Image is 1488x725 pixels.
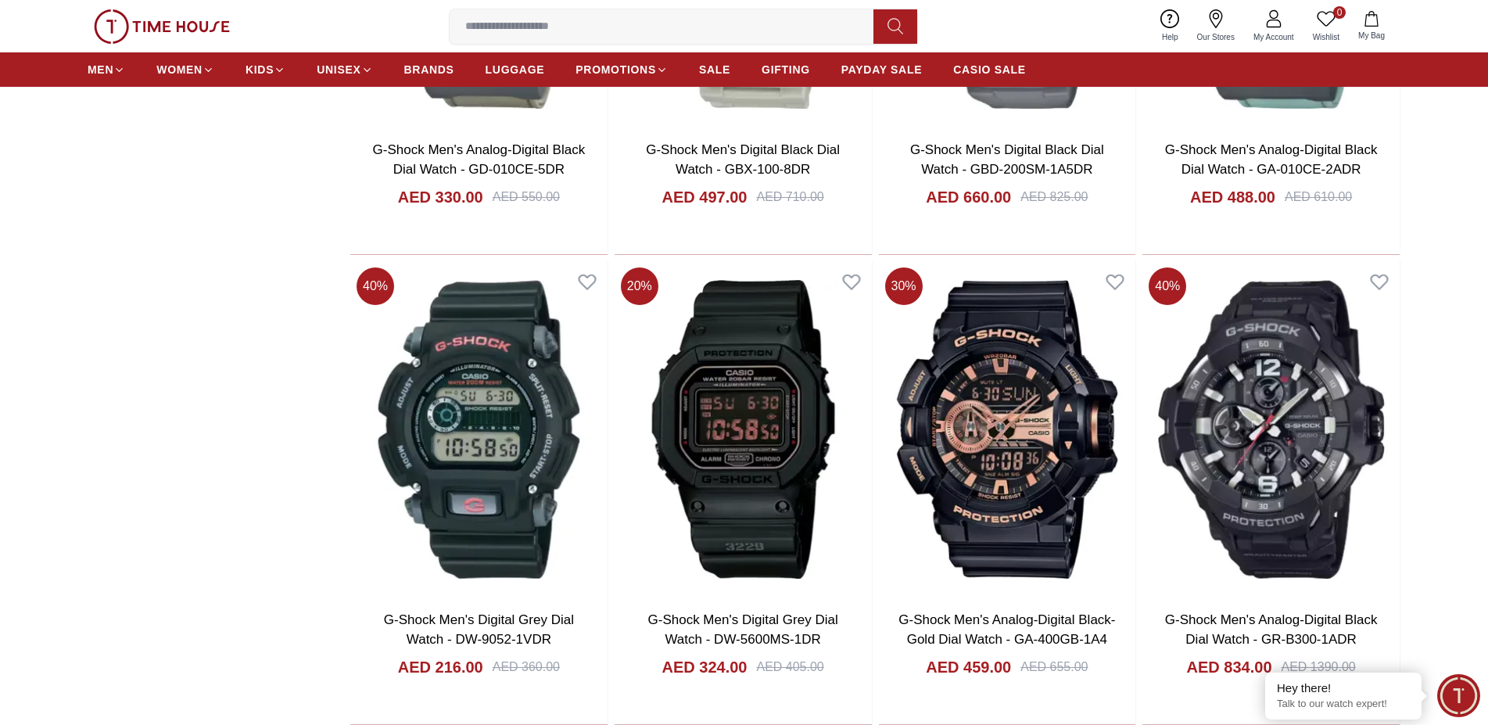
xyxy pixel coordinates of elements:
[879,261,1136,598] img: G-Shock Men's Analog-Digital Black-Gold Dial Watch - GA-400GB-1A4
[1303,6,1349,46] a: 0Wishlist
[486,62,545,77] span: LUGGAGE
[350,261,608,598] img: G-Shock Men's Digital Grey Dial Watch - DW-9052-1VDR
[1352,30,1391,41] span: My Bag
[246,62,274,77] span: KIDS
[615,261,872,598] img: G-Shock Men's Digital Grey Dial Watch - DW-5600MS-1DR
[662,186,748,208] h4: AED 497.00
[926,186,1011,208] h4: AED 660.00
[1247,31,1300,43] span: My Account
[384,612,574,648] a: G-Shock Men's Digital Grey Dial Watch - DW-9052-1VDR
[1165,612,1378,648] a: G-Shock Men's Analog-Digital Black Dial Watch - GR-B300-1ADR
[1020,658,1088,677] div: AED 655.00
[953,62,1026,77] span: CASIO SALE
[1277,698,1410,711] p: Talk to our watch expert!
[357,267,394,305] span: 40 %
[885,267,923,305] span: 30 %
[1188,6,1244,46] a: Our Stores
[156,62,203,77] span: WOMEN
[898,612,1115,648] a: G-Shock Men's Analog-Digital Black-Gold Dial Watch - GA-400GB-1A4
[94,9,230,44] img: ...
[699,62,730,77] span: SALE
[493,658,560,677] div: AED 360.00
[156,56,214,84] a: WOMEN
[841,56,922,84] a: PAYDAY SALE
[1307,31,1346,43] span: Wishlist
[1191,31,1241,43] span: Our Stores
[841,62,922,77] span: PAYDAY SALE
[1285,188,1352,206] div: AED 610.00
[1020,188,1088,206] div: AED 825.00
[756,188,823,206] div: AED 710.00
[1282,658,1356,677] div: AED 1390.00
[404,56,454,84] a: BRANDS
[317,56,372,84] a: UNISEX
[317,62,360,77] span: UNISEX
[1165,142,1378,178] a: G-Shock Men's Analog-Digital Black Dial Watch - GA-010CE-2ADR
[88,56,125,84] a: MEN
[493,188,560,206] div: AED 550.00
[699,56,730,84] a: SALE
[621,267,658,305] span: 20 %
[646,142,840,178] a: G-Shock Men's Digital Black Dial Watch - GBX-100-8DR
[756,658,823,677] div: AED 405.00
[575,56,668,84] a: PROMOTIONS
[1153,6,1188,46] a: Help
[398,186,483,208] h4: AED 330.00
[662,656,748,678] h4: AED 324.00
[88,62,113,77] span: MEN
[373,142,586,178] a: G-Shock Men's Analog-Digital Black Dial Watch - GD-010CE-5DR
[953,56,1026,84] a: CASIO SALE
[1156,31,1185,43] span: Help
[404,62,454,77] span: BRANDS
[910,142,1104,178] a: G-Shock Men's Digital Black Dial Watch - GBD-200SM-1A5DR
[762,56,810,84] a: GIFTING
[1277,680,1410,696] div: Hey there!
[486,56,545,84] a: LUGGAGE
[1349,8,1394,45] button: My Bag
[1149,267,1186,305] span: 40 %
[762,62,810,77] span: GIFTING
[1437,674,1480,717] div: Chat Widget
[246,56,285,84] a: KIDS
[1190,186,1275,208] h4: AED 488.00
[1333,6,1346,19] span: 0
[648,612,838,648] a: G-Shock Men's Digital Grey Dial Watch - DW-5600MS-1DR
[1187,656,1272,678] h4: AED 834.00
[926,656,1011,678] h4: AED 459.00
[575,62,656,77] span: PROMOTIONS
[398,656,483,678] h4: AED 216.00
[1142,261,1400,598] img: G-Shock Men's Analog-Digital Black Dial Watch - GR-B300-1ADR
